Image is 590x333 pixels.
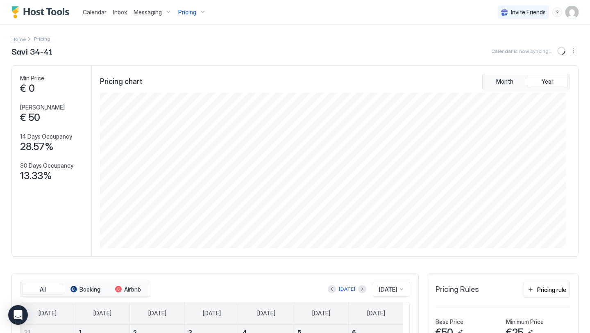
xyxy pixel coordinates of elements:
[436,318,463,326] span: Base Price
[83,8,107,16] a: Calendar
[436,285,479,294] span: Pricing Rules
[552,7,562,17] div: menu
[11,45,52,57] span: Savi 34-41
[312,310,330,317] span: [DATE]
[85,302,120,324] a: Monday
[113,9,127,16] span: Inbox
[379,286,397,293] span: [DATE]
[484,76,525,87] button: Month
[39,310,57,317] span: [DATE]
[83,9,107,16] span: Calendar
[328,285,336,293] button: Previous month
[140,302,175,324] a: Tuesday
[557,47,565,55] div: loading
[30,302,65,324] a: Sunday
[11,6,73,18] a: Host Tools Logo
[482,74,570,89] div: tab-group
[527,76,568,87] button: Year
[358,285,366,293] button: Next month
[20,104,65,111] span: [PERSON_NAME]
[203,310,221,317] span: [DATE]
[338,284,356,294] button: [DATE]
[359,302,393,324] a: Saturday
[79,286,100,293] span: Booking
[107,284,148,295] button: Airbnb
[20,112,40,124] span: € 50
[569,46,579,56] div: menu
[20,75,44,82] span: Min Price
[542,78,554,85] span: Year
[11,34,26,43] a: Home
[506,318,544,326] span: Minimum Price
[34,36,50,42] span: Breadcrumb
[178,9,196,16] span: Pricing
[22,284,63,295] button: All
[367,310,385,317] span: [DATE]
[11,34,26,43] div: Breadcrumb
[195,302,229,324] a: Wednesday
[556,45,567,57] button: Sync prices
[8,305,28,325] div: Open Intercom Messenger
[569,46,579,56] button: More options
[249,302,284,324] a: Thursday
[524,282,570,298] button: Pricing rule
[100,77,142,87] span: Pricing chart
[40,286,46,293] span: All
[491,48,552,54] span: Calendar is now syncing...
[93,310,111,317] span: [DATE]
[20,162,73,169] span: 30 Days Occupancy
[20,141,54,153] span: 28.57%
[511,9,546,16] span: Invite Friends
[65,284,106,295] button: Booking
[134,9,162,16] span: Messaging
[148,310,166,317] span: [DATE]
[20,82,35,95] span: € 0
[304,302,338,324] a: Friday
[20,133,72,140] span: 14 Days Occupancy
[20,170,52,182] span: 13.33%
[113,8,127,16] a: Inbox
[257,310,275,317] span: [DATE]
[20,282,150,297] div: tab-group
[124,286,141,293] span: Airbnb
[565,6,579,19] div: User profile
[496,78,513,85] span: Month
[537,285,566,294] div: Pricing rule
[11,36,26,42] span: Home
[339,285,355,293] div: [DATE]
